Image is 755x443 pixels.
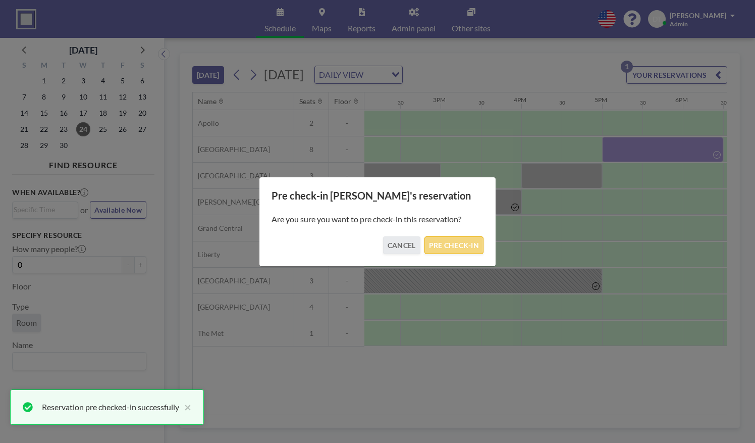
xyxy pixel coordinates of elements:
[383,236,420,254] button: CANCEL
[272,214,483,224] p: Are you sure you want to pre check-in this reservation?
[424,236,483,254] button: PRE CHECK-IN
[42,401,179,413] div: Reservation pre checked-in successfully
[272,189,483,202] h3: Pre check-in [PERSON_NAME]'s reservation
[179,401,191,413] button: close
